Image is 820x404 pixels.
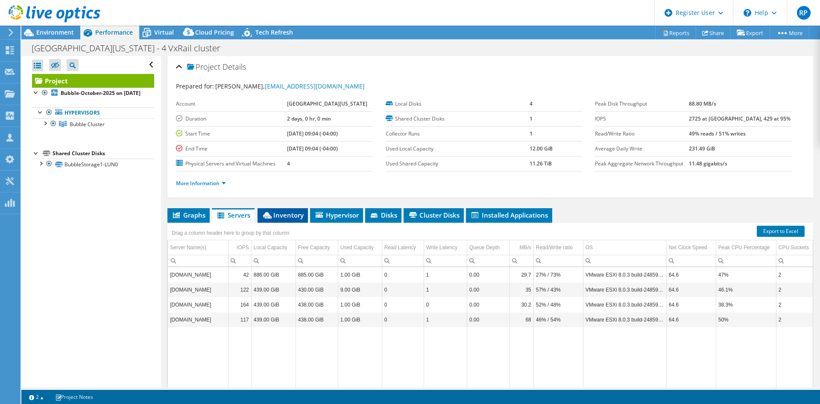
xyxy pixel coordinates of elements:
[666,297,716,312] td: Column Net Clock Speed, Value 64.6
[666,312,716,327] td: Column Net Clock Speed, Value 64.6
[669,242,707,253] div: Net Clock Speed
[424,255,467,266] td: Column Write Latency, Filter cell
[23,392,50,402] a: 2
[467,255,510,266] td: Column Queue Depth, Filter cell
[408,211,460,219] span: Cluster Disks
[237,242,249,253] div: IOPS
[467,312,510,327] td: Column Queue Depth, Value 0.00
[254,242,287,253] div: Local Capacity
[730,26,770,39] a: Export
[296,255,338,266] td: Column Free Capacity, Filter cell
[757,226,805,237] a: Export to Excel
[655,26,696,39] a: Reports
[287,115,331,122] b: 2 days, 0 hr, 0 min
[215,82,365,90] span: [PERSON_NAME],
[467,267,510,282] td: Column Queue Depth, Value 0.00
[530,145,553,152] b: 12.00 GiB
[338,240,382,255] td: Used Capacity Column
[228,282,251,297] td: Column IOPS, Value 122
[28,44,234,53] h1: [GEOGRAPHIC_DATA][US_STATE] - 4 VxRail cluster
[287,130,338,137] b: [DATE] 09:04 (-04:00)
[583,297,666,312] td: Column OS, Value VMware ESXi 8.0.3 build-24859861
[176,82,214,90] label: Prepared for:
[776,267,817,282] td: Column CPU Sockets, Value 2
[386,100,530,108] label: Local Disks
[583,267,666,282] td: Column OS, Value VMware ESXi 8.0.3 build-24859861
[689,145,715,152] b: 231.49 GiB
[467,282,510,297] td: Column Queue Depth, Value 0.00
[168,312,228,327] td: Column Server Name(s), Value bubble03.unfcsd.unf.edu
[32,88,154,99] a: Bubble-October-2025 on [DATE]
[287,100,367,107] b: [GEOGRAPHIC_DATA][US_STATE]
[382,312,424,327] td: Column Read Latency, Value 0
[424,282,467,297] td: Column Write Latency, Value 1
[583,240,666,255] td: OS Column
[314,211,359,219] span: Hypervisor
[716,240,776,255] td: Peak CPU Percentage Column
[536,242,573,253] div: Read/Write ratio
[382,267,424,282] td: Column Read Latency, Value 0
[666,255,716,266] td: Column Net Clock Speed, Filter cell
[296,282,338,297] td: Column Free Capacity, Value 430.00 GiB
[583,282,666,297] td: Column OS, Value VMware ESXi 8.0.3 build-24859861
[176,180,226,187] a: More Information
[689,130,746,137] b: 49% reads / 51% writes
[298,242,330,253] div: Free Capacity
[338,312,382,327] td: Column Used Capacity, Value 1.00 GiB
[340,242,374,253] div: Used Capacity
[510,297,533,312] td: Column MB/s, Value 30.2
[228,297,251,312] td: Column IOPS, Value 164
[530,130,533,137] b: 1
[386,130,530,138] label: Collector Runs
[716,255,776,266] td: Column Peak CPU Percentage, Filter cell
[338,267,382,282] td: Column Used Capacity, Value 1.00 GiB
[338,255,382,266] td: Column Used Capacity, Filter cell
[296,240,338,255] td: Free Capacity Column
[228,267,251,282] td: Column IOPS, Value 42
[287,145,338,152] b: [DATE] 09:04 (-04:00)
[53,148,154,159] div: Shared Cluster Disks
[510,267,533,282] td: Column MB/s, Value 29.7
[172,211,205,219] span: Graphs
[467,240,510,255] td: Queue Depth Column
[689,115,791,122] b: 2725 at [GEOGRAPHIC_DATA], 429 at 95%
[296,297,338,312] td: Column Free Capacity, Value 438.00 GiB
[251,240,296,255] td: Local Capacity Column
[176,100,287,108] label: Account
[530,100,533,107] b: 4
[510,240,533,255] td: MB/s Column
[595,100,689,108] label: Peak Disk Throughput
[168,240,228,255] td: Server Name(s) Column
[287,160,290,167] b: 4
[776,297,817,312] td: Column CPU Sockets, Value 2
[36,28,74,36] span: Environment
[176,130,287,138] label: Start Time
[70,121,105,128] span: Bubble Cluster
[689,160,727,167] b: 11.48 gigabits/s
[386,159,530,168] label: Used Shared Capacity
[595,130,689,138] label: Read/Write Ratio
[338,297,382,312] td: Column Used Capacity, Value 1.00 GiB
[251,297,296,312] td: Column Local Capacity, Value 439.00 GiB
[533,255,583,266] td: Column Read/Write ratio, Filter cell
[595,115,689,123] label: IOPS
[338,282,382,297] td: Column Used Capacity, Value 9.00 GiB
[187,63,220,71] span: Project
[510,312,533,327] td: Column MB/s, Value 68
[533,267,583,282] td: Column Read/Write ratio, Value 27% / 73%
[265,82,365,90] a: [EMAIL_ADDRESS][DOMAIN_NAME]
[666,267,716,282] td: Column Net Clock Speed, Value 64.6
[776,282,817,297] td: Column CPU Sockets, Value 2
[176,144,287,153] label: End Time
[251,255,296,266] td: Column Local Capacity, Filter cell
[176,115,287,123] label: Duration
[469,242,500,253] div: Queue Depth
[49,392,99,402] a: Project Notes
[168,297,228,312] td: Column Server Name(s), Value bubble04.unfcsd.unf.edu
[424,267,467,282] td: Column Write Latency, Value 1
[251,282,296,297] td: Column Local Capacity, Value 439.00 GiB
[32,74,154,88] a: Project
[716,297,776,312] td: Column Peak CPU Percentage, Value 38.3%
[770,26,809,39] a: More
[533,297,583,312] td: Column Read/Write ratio, Value 52% / 48%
